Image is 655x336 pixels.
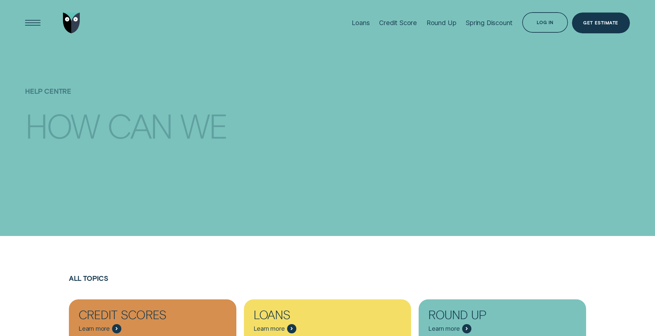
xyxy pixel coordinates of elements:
[428,325,460,332] span: Learn more
[25,98,630,194] h4: How can we help you?
[522,12,568,33] button: Log in
[253,325,285,332] span: Learn more
[379,19,417,27] div: Credit Score
[22,13,43,33] button: Open Menu
[352,19,370,27] div: Loans
[572,13,630,33] a: Get Estimate
[25,109,99,141] div: How
[78,325,110,332] span: Learn more
[78,309,170,324] div: Credit Scores
[63,13,80,33] img: Wisr
[428,309,520,324] div: Round Up
[107,109,172,141] div: can
[427,19,456,27] div: Round Up
[25,53,630,105] h1: Help Centre
[253,309,345,324] div: Loans
[466,19,513,27] div: Spring Discount
[69,274,586,299] h2: All Topics
[180,109,227,141] div: we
